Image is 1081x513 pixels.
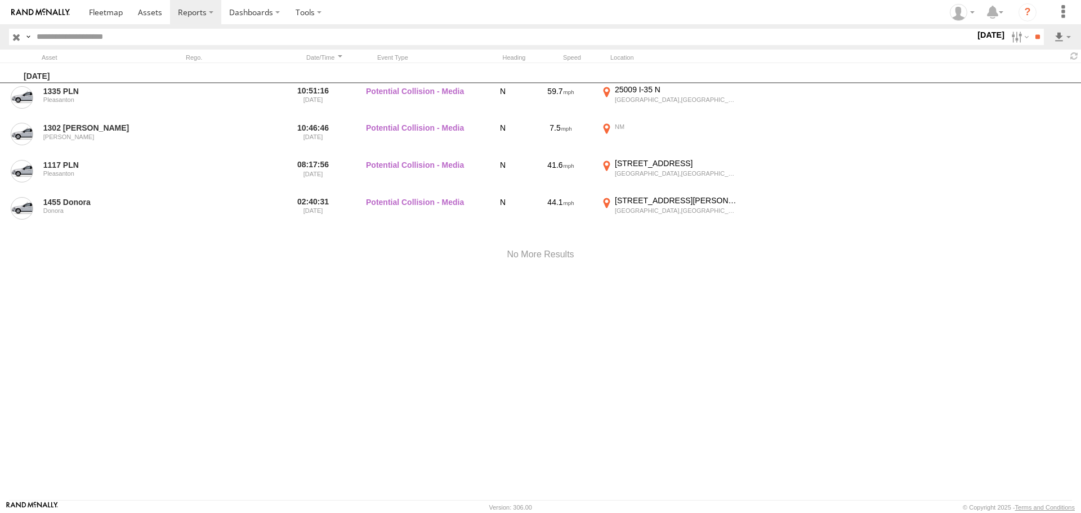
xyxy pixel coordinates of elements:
[1067,51,1081,61] span: Refresh
[1053,29,1072,45] label: Export results as...
[483,158,522,193] div: N
[963,504,1075,511] div: © Copyright 2025 -
[43,170,153,177] div: Pleasanton
[292,122,334,157] label: 10:46:46 [DATE]
[43,96,153,103] div: Pleasanton
[43,86,153,96] a: 1335 PLN
[599,158,740,193] label: Click to View Event Location
[43,160,153,170] a: 1117 PLN
[292,158,334,193] label: 08:17:56 [DATE]
[11,8,70,16] img: rand-logo.svg
[599,84,740,119] label: Click to View Event Location
[43,197,153,207] a: 1455 Donora
[366,122,479,157] label: Potential Collision - Media
[366,195,479,230] label: Potential Collision - Media
[292,84,334,119] label: 10:51:16 [DATE]
[483,122,522,157] div: N
[43,207,153,214] div: Donora
[615,84,738,95] div: 25009 I-35 N
[292,195,334,230] label: 02:40:31 [DATE]
[527,158,595,193] div: 41.6
[6,502,58,513] a: Visit our Website
[615,195,738,206] div: [STREET_ADDRESS][PERSON_NAME]
[43,133,153,140] div: [PERSON_NAME]
[615,169,738,177] div: [GEOGRAPHIC_DATA],[GEOGRAPHIC_DATA]
[527,84,595,119] div: 59.7
[1015,504,1075,511] a: Terms and Conditions
[366,84,479,119] label: Potential Collision - Media
[615,96,738,104] div: [GEOGRAPHIC_DATA],[GEOGRAPHIC_DATA]
[303,53,346,61] div: Click to Sort
[1007,29,1031,45] label: Search Filter Options
[483,84,522,119] div: N
[489,504,532,511] div: Version: 306.00
[483,195,522,230] div: N
[1019,3,1037,21] i: ?
[527,122,595,157] div: 7.5
[527,195,595,230] div: 44.1
[43,123,153,133] a: 1302 [PERSON_NAME]
[615,158,738,168] div: [STREET_ADDRESS]
[24,29,33,45] label: Search Query
[615,207,738,215] div: [GEOGRAPHIC_DATA],[GEOGRAPHIC_DATA]
[946,4,979,21] div: Randy Yohe
[975,29,1007,41] label: [DATE]
[615,123,738,131] div: NM
[366,158,479,193] label: Potential Collision - Media
[599,195,740,230] label: Click to View Event Location
[599,122,740,157] label: Click to View Event Location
